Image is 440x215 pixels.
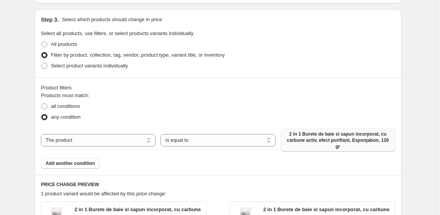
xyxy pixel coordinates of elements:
h2: Step 3. [41,16,59,24]
button: 2 in 1 Burete de baie si sapun incorporat, cu carbune activ, efect purifiant, Esponjabon, 120 gr [281,129,395,152]
span: Select all products, use filters, or select products variants individually [41,30,193,36]
span: any condition [51,114,81,120]
span: Add another condition [46,160,95,166]
span: all conditions [51,103,80,109]
span: Products must match: [41,92,90,98]
p: Select which products should change in price [62,16,162,24]
span: Select product variants individually [51,63,128,69]
span: 2 in 1 Burete de baie si sapun incorporat, cu carbune activ, efect purifiant, Esponjabon, 120 gr [285,131,391,149]
h6: PRICE CHANGE PREVIEW [41,181,395,188]
span: Filter by product, collection, tag, vendor, product type, variant title, or inventory [51,52,225,58]
span: All products [51,41,77,47]
span: 1 product variant would be affected by this price change: [41,191,166,197]
div: Product filters [41,84,395,92]
button: Add another condition [41,158,100,169]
